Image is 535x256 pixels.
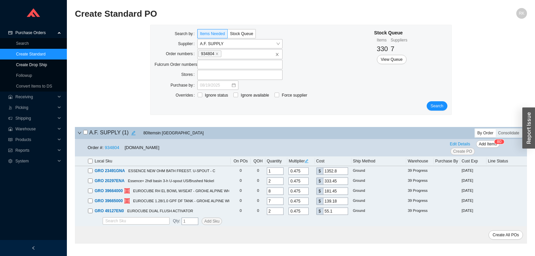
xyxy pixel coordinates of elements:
[95,199,123,203] span: GRO 39665000
[198,50,221,57] span: 934804
[351,186,406,196] td: Ground
[133,199,237,203] span: EUROCUBE 1.28/1.0 GPF DF TANK - GROHE ALPINE WHITE
[122,130,129,135] span: ( 1 )
[95,209,124,213] span: GRO 49127EN0
[391,37,407,43] div: Suppliers
[200,39,280,48] span: A.F. SUPPLY
[316,167,323,175] div: $
[215,52,219,55] span: close
[75,8,414,20] h2: Create Standard PO
[406,206,434,216] td: 39 Progress
[351,196,406,206] td: Ground
[95,178,124,183] span: GRO 20297ENA
[406,186,434,196] td: 39 Progress
[31,246,35,250] span: left
[406,166,434,176] td: 39 Progress
[16,52,45,56] a: Create Standard
[230,31,253,36] span: Stock Queue
[173,219,179,223] span: Qty
[487,156,527,166] th: Line Status
[95,188,123,193] span: GRO 39664000
[16,84,52,89] a: Convert Items to DS
[15,27,56,38] span: Purchase Orders
[316,177,323,185] div: $
[434,156,460,166] th: Purchase By
[95,168,125,173] span: GRO 23491GNA
[15,124,56,134] span: Warehouse
[15,92,56,102] span: Receiving
[202,92,231,99] span: Ignore status
[251,186,265,196] td: 0
[497,139,499,144] span: 8
[166,49,197,58] label: Order numbers
[8,31,13,35] span: credit-card
[88,145,104,150] span: Order #:
[377,45,388,52] span: 330
[176,91,197,100] label: Overrides
[316,198,323,205] div: $
[78,131,82,135] span: down
[16,41,29,46] a: Search
[460,206,487,216] td: [DATE]
[493,232,519,238] span: Create All POs
[377,55,407,64] button: View Queue
[15,113,56,124] span: Shipping
[8,148,13,152] span: fund
[16,73,32,78] a: Followup
[351,206,406,216] td: Ground
[95,158,112,164] span: Local Sku
[251,196,265,206] td: 0
[265,156,288,166] th: Quantity
[15,156,56,166] span: System
[129,128,138,138] button: edit
[316,208,323,215] div: $
[381,56,403,63] span: View Queue
[351,156,406,166] th: Ship Method
[391,45,394,52] span: 7
[231,176,251,186] td: 0
[489,230,523,240] button: Create All POs
[305,159,309,163] span: edit
[231,196,251,206] td: 0
[16,62,47,67] a: Create Drop Ship
[476,140,500,148] button: Add Items
[460,156,487,166] th: Cust Exp
[15,145,56,156] span: Reports
[427,101,447,111] button: Search
[251,176,265,186] td: 0
[143,130,204,136] span: 80 Item s in [GEOGRAPHIC_DATA]
[315,156,352,166] th: Cost
[460,176,487,186] td: [DATE]
[499,139,502,144] span: 0
[406,176,434,186] td: 39 Progress
[431,103,443,109] span: Search
[8,138,13,142] span: read
[231,166,251,176] td: 0
[251,156,265,166] th: QOH
[128,179,214,183] span: Essence+ 2hdl basin 3-h U-spout US/Brushed Nickel
[125,145,159,150] span: [DOMAIN_NAME]
[494,139,504,144] sup: 80
[479,141,497,147] span: Add Items
[279,92,310,99] span: Force supplier
[83,128,138,138] h4: A.F. SUPPLY
[128,169,215,173] span: ESSENCE NEW OHM BATH FREEST. U-SPOUT - C
[124,188,130,194] span: group
[171,81,197,90] label: Purchase by
[377,37,388,43] div: Items
[519,8,525,19] span: RK
[447,140,473,148] button: Edit Details
[222,50,227,57] input: 934804closeclose
[275,52,279,56] span: close
[127,209,193,213] span: EUROCUBE DUAL FLUSH ACTIVATOR
[231,156,251,166] th: On POs
[182,218,198,225] input: 1
[406,196,434,206] td: 39 Progress
[175,29,197,38] label: Search by
[351,166,406,176] td: Ground
[289,158,313,164] div: Multiplier
[460,166,487,176] td: [DATE]
[231,206,251,216] td: 0
[374,29,407,37] div: Stock Queue
[251,166,265,176] td: 0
